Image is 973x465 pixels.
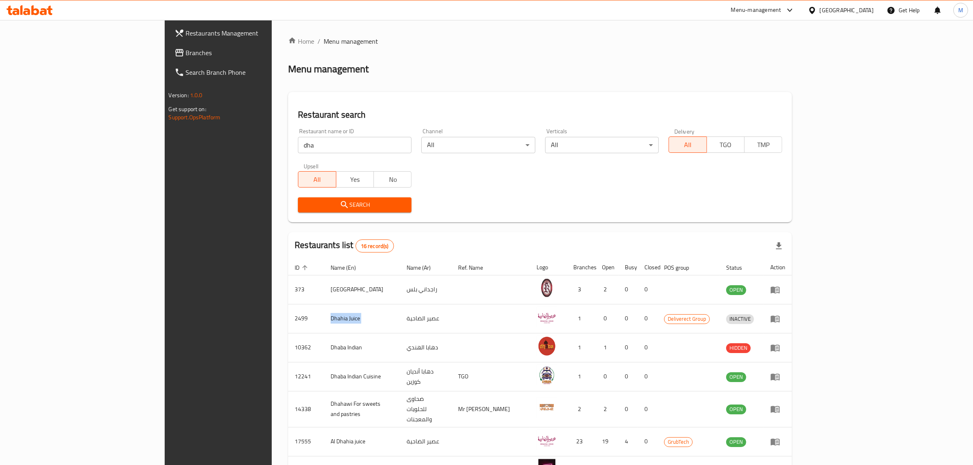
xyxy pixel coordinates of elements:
a: Support.OpsPlatform [169,112,221,123]
span: Menu management [324,36,378,46]
button: All [669,136,707,153]
a: Restaurants Management [168,23,327,43]
div: Menu [770,343,785,353]
div: Menu [770,437,785,447]
td: 1 [567,333,595,362]
span: M [958,6,963,15]
td: Al Dhahia juice [324,427,400,456]
span: TGO [710,139,741,151]
span: Name (En) [331,263,367,273]
span: OPEN [726,372,746,382]
img: Dhahia Juice [537,307,557,327]
td: ضحاوى للحلويات والمعجنات [400,391,452,427]
span: 1.0.0 [190,90,203,101]
span: OPEN [726,285,746,295]
td: 1 [567,362,595,391]
span: Name (Ar) [407,263,441,273]
span: 16 record(s) [356,242,394,250]
span: Yes [340,174,371,186]
img: Dhaba Indian Cuisine [537,365,557,385]
div: All [421,137,535,153]
span: Search Branch Phone [186,67,321,77]
button: No [374,171,412,188]
td: Mr [PERSON_NAME] [452,391,530,427]
span: Status [726,263,753,273]
td: 4 [618,427,638,456]
h2: Menu management [288,63,369,76]
div: Menu-management [731,5,781,15]
td: 0 [638,362,658,391]
label: Upsell [304,163,319,169]
span: Deliverect Group [664,314,709,324]
th: Logo [530,259,567,275]
td: 0 [595,304,618,333]
td: 1 [567,304,595,333]
a: Branches [168,43,327,63]
td: 0 [638,333,658,362]
div: Export file [769,236,789,256]
td: 0 [638,275,658,304]
td: 2 [567,391,595,427]
span: GrubTech [664,437,692,447]
td: 0 [618,304,638,333]
button: TGO [707,136,745,153]
td: راجداني بلس [400,275,452,304]
span: POS group [664,263,700,273]
span: Branches [186,48,321,58]
div: [GEOGRAPHIC_DATA] [820,6,874,15]
td: عصير الضاحية [400,427,452,456]
img: Al Dhahia juice [537,430,557,450]
td: 23 [567,427,595,456]
td: [GEOGRAPHIC_DATA] [324,275,400,304]
td: Dhaba Indian [324,333,400,362]
td: عصير الضاحية [400,304,452,333]
button: Yes [336,171,374,188]
th: Action [764,259,792,275]
td: Dhahia Juice [324,304,400,333]
th: Branches [567,259,595,275]
span: Ref. Name [458,263,494,273]
td: 2 [595,275,618,304]
td: دهابا أنديان كوزين [400,362,452,391]
button: TMP [744,136,782,153]
span: OPEN [726,405,746,414]
a: Search Branch Phone [168,63,327,82]
td: دهابا الهندي [400,333,452,362]
h2: Restaurants list [295,239,394,253]
td: 3 [567,275,595,304]
span: Version: [169,90,189,101]
span: OPEN [726,437,746,447]
td: 0 [638,304,658,333]
th: Closed [638,259,658,275]
span: Restaurants Management [186,28,321,38]
span: TMP [748,139,779,151]
nav: breadcrumb [288,36,792,46]
button: All [298,171,336,188]
span: Get support on: [169,104,206,114]
span: HIDDEN [726,343,751,353]
td: TGO [452,362,530,391]
span: INACTIVE [726,314,754,324]
td: 1 [595,333,618,362]
h2: Restaurant search [298,109,782,121]
div: Menu [770,285,785,295]
input: Search for restaurant name or ID.. [298,137,412,153]
td: Dhaba Indian Cuisine [324,362,400,391]
div: Menu [770,372,785,382]
div: Menu [770,404,785,414]
th: Open [595,259,618,275]
span: All [302,174,333,186]
td: 0 [618,275,638,304]
label: Delivery [674,128,695,134]
span: All [672,139,703,151]
td: 2 [595,391,618,427]
img: Dhaba Indian [537,336,557,356]
td: Dhahawi For sweets and pastries [324,391,400,427]
td: 0 [595,362,618,391]
div: Menu [770,314,785,324]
